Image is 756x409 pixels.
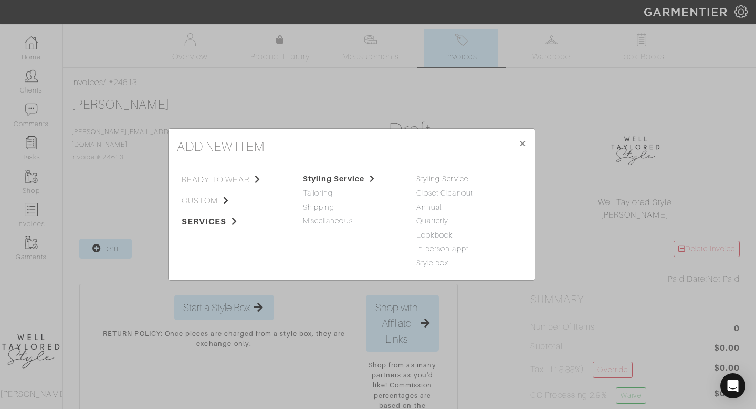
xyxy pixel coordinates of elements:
h4: add new item [177,137,265,156]
span: custom [182,195,287,207]
a: Annual [416,203,442,211]
a: Closet Cleanout [416,189,473,197]
span: Styling Service [303,175,375,183]
a: Styling Service [416,175,468,183]
a: Tailoring [303,189,333,197]
span: × [519,136,527,150]
a: In person appt [416,244,468,253]
a: Shipping [303,203,334,211]
a: Style box [416,259,448,267]
a: Miscellaneous [303,217,353,225]
a: Lookbook [416,231,453,239]
a: Quarterly [416,217,448,225]
div: Open Intercom Messenger [720,373,745,398]
span: services [182,216,287,228]
span: ready to wear [182,173,287,186]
